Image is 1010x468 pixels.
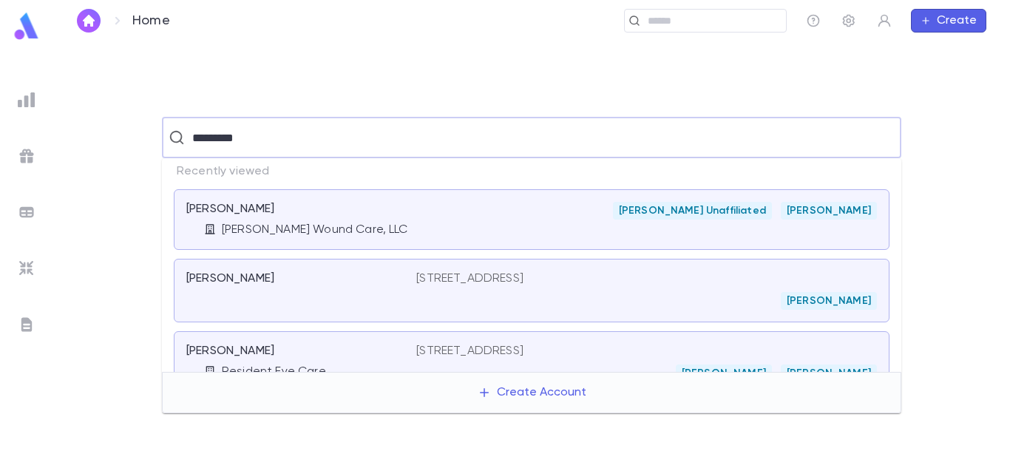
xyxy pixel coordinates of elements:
p: [PERSON_NAME] [186,344,274,359]
button: Create [911,9,986,33]
img: campaigns_grey.99e729a5f7ee94e3726e6486bddda8f1.svg [18,147,35,165]
span: [PERSON_NAME] [781,295,877,307]
img: home_white.a664292cf8c1dea59945f0da9f25487c.svg [80,15,98,27]
button: Create Account [466,379,598,407]
p: [PERSON_NAME] Wound Care, LLC [222,223,408,237]
span: [PERSON_NAME] [781,205,877,217]
p: [STREET_ADDRESS] [416,271,523,286]
img: imports_grey.530a8a0e642e233f2baf0ef88e8c9fcb.svg [18,260,35,277]
p: [STREET_ADDRESS] [416,344,523,359]
p: Resident Eye Care [222,364,326,379]
img: logo [12,12,41,41]
img: letters_grey.7941b92b52307dd3b8a917253454ce1c.svg [18,316,35,333]
span: [PERSON_NAME] [676,367,772,379]
p: Home [132,13,170,29]
p: [PERSON_NAME] [186,271,274,286]
span: [PERSON_NAME] Unaffiliated [613,205,772,217]
p: [PERSON_NAME] [186,202,274,217]
p: Recently viewed [162,158,901,185]
img: batches_grey.339ca447c9d9533ef1741baa751efc33.svg [18,203,35,221]
img: reports_grey.c525e4749d1bce6a11f5fe2a8de1b229.svg [18,91,35,109]
span: [PERSON_NAME] [781,367,877,379]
